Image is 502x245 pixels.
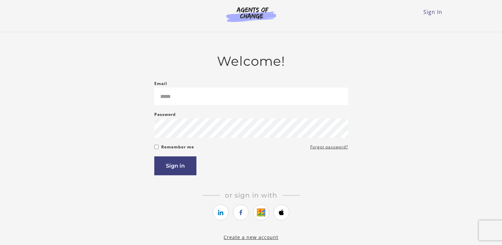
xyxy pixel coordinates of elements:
label: Remember me [161,143,194,151]
label: Email [154,80,167,88]
a: https://courses.thinkific.com/users/auth/facebook?ss%5Breferral%5D=&ss%5Buser_return_to%5D=&ss%5B... [233,204,249,220]
a: https://courses.thinkific.com/users/auth/apple?ss%5Breferral%5D=&ss%5Buser_return_to%5D=&ss%5Bvis... [273,204,289,220]
img: Agents of Change Logo [219,7,283,22]
a: Forgot password? [310,143,348,151]
button: Sign in [154,156,196,175]
span: Or sign in with [220,191,283,199]
label: Password [154,111,176,119]
h2: Welcome! [154,53,348,69]
a: https://courses.thinkific.com/users/auth/google?ss%5Breferral%5D=&ss%5Buser_return_to%5D=&ss%5Bvi... [253,204,269,220]
a: Sign In [423,8,442,16]
a: https://courses.thinkific.com/users/auth/linkedin?ss%5Breferral%5D=&ss%5Buser_return_to%5D=&ss%5B... [213,204,229,220]
a: Create a new account [224,234,278,240]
